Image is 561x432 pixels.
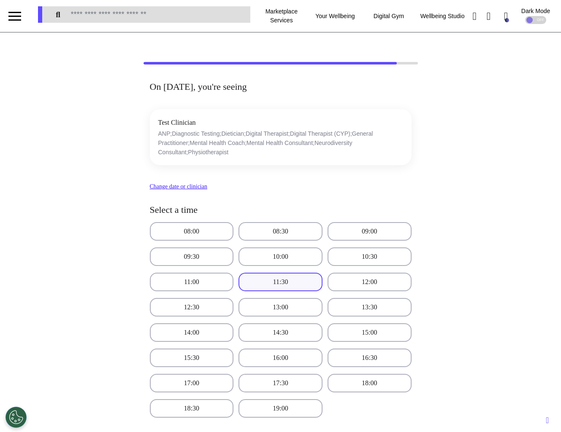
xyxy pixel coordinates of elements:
button: 18:00 [328,374,412,392]
button: 15:30 [150,349,234,367]
button: 12:30 [150,298,234,317]
button: 15:00 [328,323,412,342]
button: 18:30 [150,399,234,418]
button: 12:00 [328,273,412,291]
button: 13:30 [328,298,412,317]
button: 17:00 [150,374,234,392]
button: 16:00 [238,349,323,367]
button: 09:00 [328,222,412,241]
h3: On [DATE], you're seeing [150,81,412,92]
button: 11:30 [238,273,323,291]
button: 14:30 [238,323,323,342]
button: 14:00 [150,323,234,342]
div: OFF [525,16,546,24]
button: 08:00 [150,222,234,241]
button: 11:00 [150,273,234,291]
h4: Select a time [150,204,412,215]
button: 13:00 [238,298,323,317]
button: 16:30 [328,349,412,367]
p: ANP;Diagnostic Testing;Dietician;Digital Therapist;Digital Therapist (CYP);General Practitioner;M... [158,129,403,157]
button: 09:30 [150,247,234,266]
button: Change date or clinician [150,182,207,191]
div: Digital Gym [362,4,415,28]
button: 17:30 [238,374,323,392]
button: 08:30 [238,222,323,241]
div: Dark Mode [521,8,550,14]
span: Test Clinician [158,119,196,126]
div: Marketplace Services [255,4,308,28]
div: Wellbeing Studio [416,4,469,28]
button: 10:00 [238,247,323,266]
button: 10:30 [328,247,412,266]
div: Your Wellbeing [308,4,362,28]
button: Open Preferences [5,407,27,428]
button: 19:00 [238,399,323,418]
